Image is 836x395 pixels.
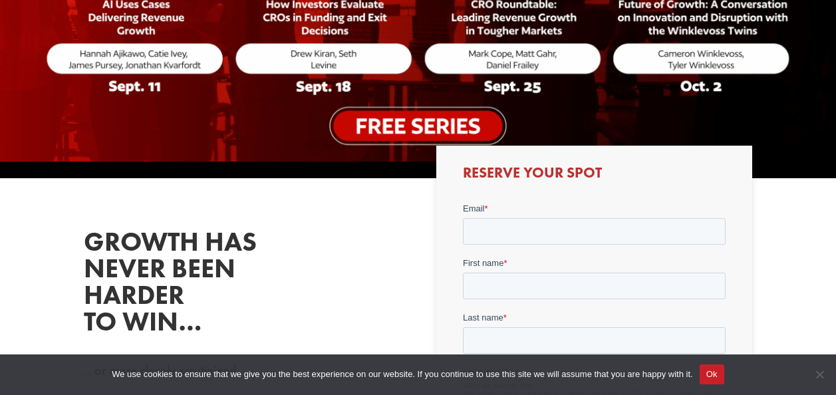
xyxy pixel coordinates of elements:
span: We use cookies to ensure that we give you the best experience on our website. If you continue to ... [112,368,692,381]
button: Ok [700,364,724,384]
span: No [813,368,826,381]
h2: Growth has never been harder to win… [84,229,283,342]
h3: Reserve Your Spot [463,166,726,187]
